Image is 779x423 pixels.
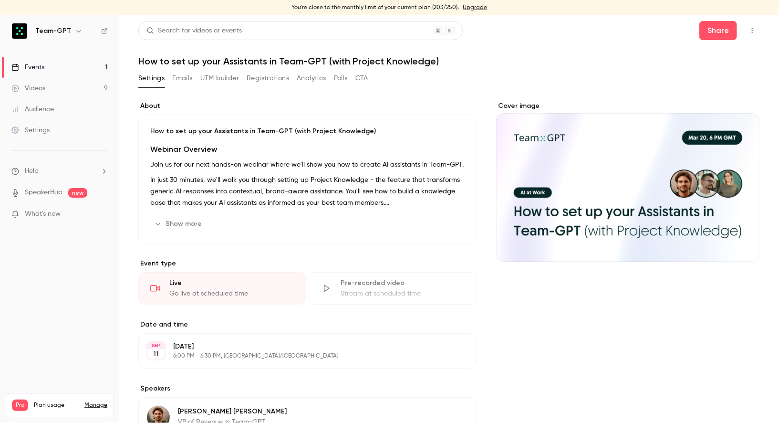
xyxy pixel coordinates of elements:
[310,272,477,305] div: Pre-recorded videoStream at scheduled time
[138,320,477,329] label: Date and time
[496,101,760,111] label: Cover image
[169,289,294,298] div: Go live at scheduled time
[150,159,465,170] p: Join us for our next hands-on webinar where we'll show you how to create AI assistants in Team-GPT.
[25,209,61,219] span: What's new
[12,400,28,411] span: Pro
[297,71,326,86] button: Analytics
[355,71,368,86] button: CTA
[11,84,45,93] div: Videos
[173,342,426,351] p: [DATE]
[34,402,79,409] span: Plan usage
[173,352,426,360] p: 6:00 PM - 6:30 PM, [GEOGRAPHIC_DATA]/[GEOGRAPHIC_DATA]
[496,101,760,262] section: Cover image
[11,63,44,72] div: Events
[147,342,165,349] div: SEP
[334,71,348,86] button: Polls
[341,289,465,298] div: Stream at scheduled time
[11,166,108,176] li: help-dropdown-opener
[35,26,71,36] h6: Team-GPT
[138,101,477,111] label: About
[150,174,465,209] p: In just 30 minutes, we'll walk you through setting up Project Knowledge - the feature that transf...
[68,188,87,198] span: new
[96,210,108,219] iframe: Noticeable Trigger
[463,4,488,11] a: Upgrade
[200,71,239,86] button: UTM builder
[150,216,208,232] button: Show more
[172,71,192,86] button: Emails
[178,407,287,416] p: [PERSON_NAME] [PERSON_NAME]
[138,55,760,67] h1: How to set up your Assistants in Team-GPT (with Project Knowledge)
[699,21,737,40] button: Share
[150,127,465,136] p: How to set up your Assistants in Team-GPT (with Project Knowledge)
[138,384,477,393] label: Speakers
[11,105,54,114] div: Audience
[138,71,165,86] button: Settings
[341,278,465,288] div: Pre-recorded video
[12,23,27,39] img: Team-GPT
[84,402,107,409] a: Manage
[138,272,306,305] div: LiveGo live at scheduled time
[25,166,39,176] span: Help
[146,26,242,36] div: Search for videos or events
[11,126,50,135] div: Settings
[153,349,159,359] p: 11
[247,71,289,86] button: Registrations
[138,259,477,268] p: Event type
[169,278,294,288] div: Live
[150,144,465,155] h2: Webinar Overview
[25,188,62,198] a: SpeakerHub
